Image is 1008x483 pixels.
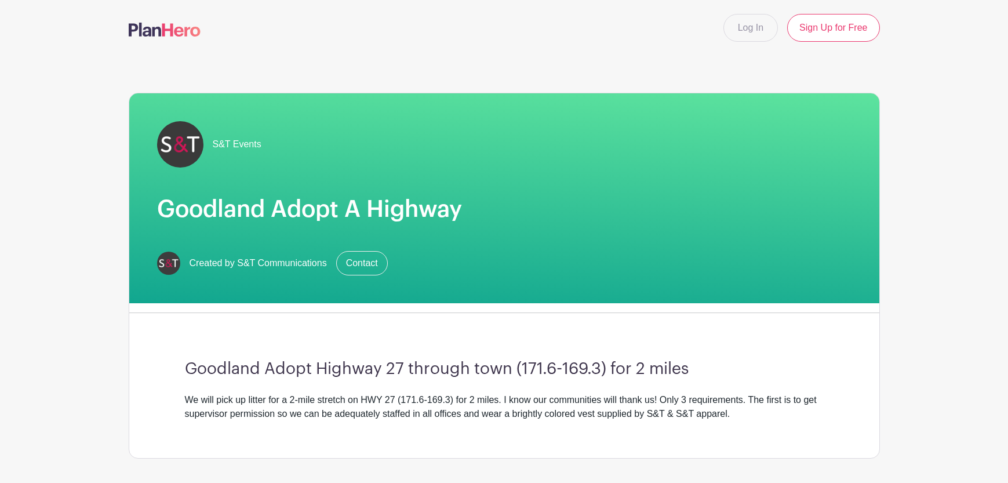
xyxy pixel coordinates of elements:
a: Sign Up for Free [787,14,879,42]
img: s-and-t-logo-planhero.png [157,121,203,168]
h1: Goodland Adopt A Highway [157,195,851,223]
a: Log In [723,14,778,42]
img: logo-507f7623f17ff9eddc593b1ce0a138ce2505c220e1c5a4e2b4648c50719b7d32.svg [129,23,201,37]
a: Contact [336,251,388,275]
h3: Goodland Adopt Highway 27 through town (171.6-169.3) for 2 miles [185,359,824,379]
div: We will pick up litter for a 2-mile stretch on HWY 27 (171.6-169.3) for 2 miles. I know our commu... [185,393,824,421]
span: S&T Events [213,137,261,151]
img: s-and-t-logo-planhero.png [157,252,180,275]
span: Created by S&T Communications [190,256,327,270]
